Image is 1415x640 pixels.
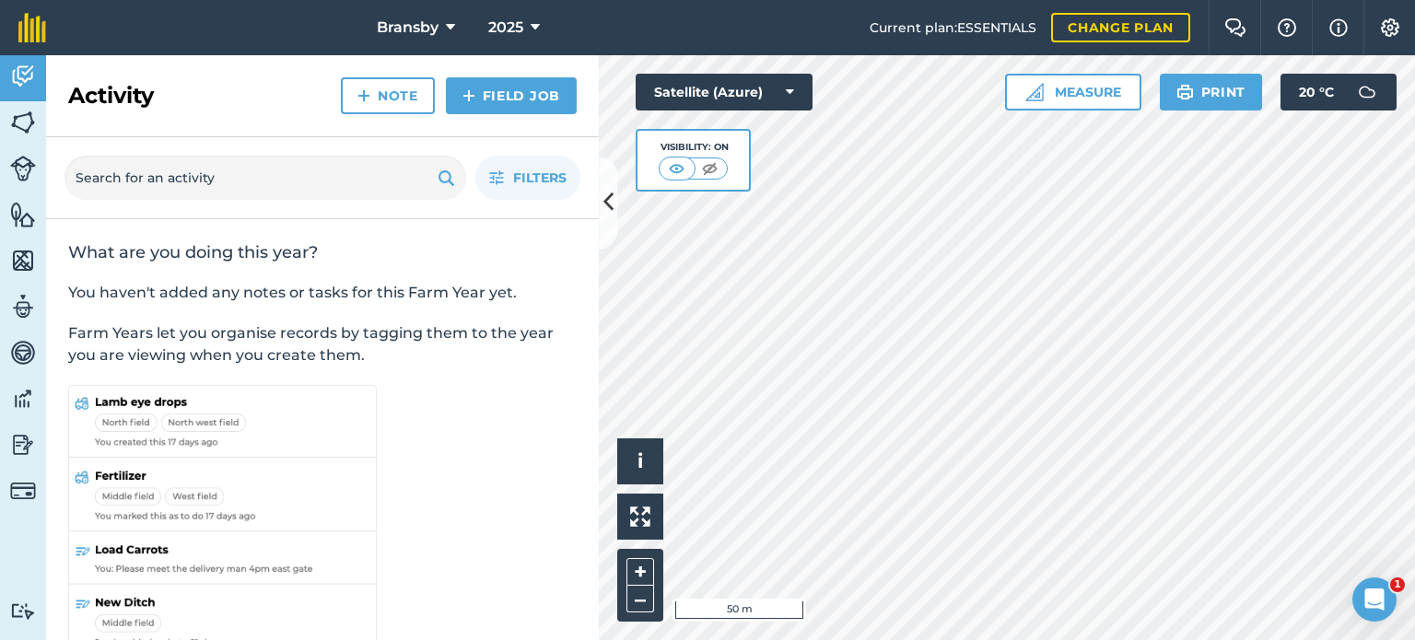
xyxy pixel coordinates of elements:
img: Two speech bubbles overlapping with the left bubble in the forefront [1224,18,1246,37]
button: Print [1160,74,1263,111]
span: Filters [513,168,567,188]
div: Visibility: On [659,140,729,155]
img: svg+xml;base64,PHN2ZyB4bWxucz0iaHR0cDovL3d3dy53My5vcmcvMjAwMC9zdmciIHdpZHRoPSIxOSIgaGVpZ2h0PSIyNC... [1176,81,1194,103]
img: svg+xml;base64,PD94bWwgdmVyc2lvbj0iMS4wIiBlbmNvZGluZz0idXRmLTgiPz4KPCEtLSBHZW5lcmF0b3I6IEFkb2JlIE... [10,339,36,367]
img: svg+xml;base64,PD94bWwgdmVyc2lvbj0iMS4wIiBlbmNvZGluZz0idXRmLTgiPz4KPCEtLSBHZW5lcmF0b3I6IEFkb2JlIE... [10,478,36,504]
img: A question mark icon [1276,18,1298,37]
img: svg+xml;base64,PHN2ZyB4bWxucz0iaHR0cDovL3d3dy53My5vcmcvMjAwMC9zdmciIHdpZHRoPSIxNCIgaGVpZ2h0PSIyNC... [462,85,475,107]
img: svg+xml;base64,PHN2ZyB4bWxucz0iaHR0cDovL3d3dy53My5vcmcvMjAwMC9zdmciIHdpZHRoPSI1MCIgaGVpZ2h0PSI0MC... [665,159,688,178]
span: 2025 [488,17,523,39]
span: 20 ° C [1299,74,1334,111]
a: Field Job [446,77,577,114]
img: svg+xml;base64,PHN2ZyB4bWxucz0iaHR0cDovL3d3dy53My5vcmcvMjAwMC9zdmciIHdpZHRoPSI1NiIgaGVpZ2h0PSI2MC... [10,201,36,228]
img: svg+xml;base64,PD94bWwgdmVyc2lvbj0iMS4wIiBlbmNvZGluZz0idXRmLTgiPz4KPCEtLSBHZW5lcmF0b3I6IEFkb2JlIE... [10,431,36,459]
img: Four arrows, one pointing top left, one top right, one bottom right and the last bottom left [630,506,650,527]
p: Farm Years let you organise records by tagging them to the year you are viewing when you create t... [68,322,577,367]
img: svg+xml;base64,PD94bWwgdmVyc2lvbj0iMS4wIiBlbmNvZGluZz0idXRmLTgiPz4KPCEtLSBHZW5lcmF0b3I6IEFkb2JlIE... [1349,74,1386,111]
span: i [637,449,643,472]
img: svg+xml;base64,PHN2ZyB4bWxucz0iaHR0cDovL3d3dy53My5vcmcvMjAwMC9zdmciIHdpZHRoPSI1NiIgaGVpZ2h0PSI2MC... [10,109,36,136]
img: svg+xml;base64,PHN2ZyB4bWxucz0iaHR0cDovL3d3dy53My5vcmcvMjAwMC9zdmciIHdpZHRoPSIxNCIgaGVpZ2h0PSIyNC... [357,85,370,107]
span: Bransby [377,17,439,39]
img: svg+xml;base64,PD94bWwgdmVyc2lvbj0iMS4wIiBlbmNvZGluZz0idXRmLTgiPz4KPCEtLSBHZW5lcmF0b3I6IEFkb2JlIE... [10,293,36,320]
img: svg+xml;base64,PD94bWwgdmVyc2lvbj0iMS4wIiBlbmNvZGluZz0idXRmLTgiPz4KPCEtLSBHZW5lcmF0b3I6IEFkb2JlIE... [10,156,36,181]
p: You haven't added any notes or tasks for this Farm Year yet. [68,282,577,304]
img: svg+xml;base64,PD94bWwgdmVyc2lvbj0iMS4wIiBlbmNvZGluZz0idXRmLTgiPz4KPCEtLSBHZW5lcmF0b3I6IEFkb2JlIE... [10,63,36,90]
button: Measure [1005,74,1141,111]
button: + [626,558,654,586]
img: svg+xml;base64,PHN2ZyB4bWxucz0iaHR0cDovL3d3dy53My5vcmcvMjAwMC9zdmciIHdpZHRoPSI1NiIgaGVpZ2h0PSI2MC... [10,247,36,274]
a: Note [341,77,435,114]
img: svg+xml;base64,PHN2ZyB4bWxucz0iaHR0cDovL3d3dy53My5vcmcvMjAwMC9zdmciIHdpZHRoPSI1MCIgaGVpZ2h0PSI0MC... [698,159,721,178]
a: Change plan [1051,13,1190,42]
img: A cog icon [1379,18,1401,37]
button: Satellite (Azure) [636,74,813,111]
span: 1 [1390,577,1405,592]
input: Search for an activity [64,156,466,200]
img: svg+xml;base64,PHN2ZyB4bWxucz0iaHR0cDovL3d3dy53My5vcmcvMjAwMC9zdmciIHdpZHRoPSIxNyIgaGVpZ2h0PSIxNy... [1329,17,1348,39]
h2: What are you doing this year? [68,241,577,263]
button: 20 °C [1281,74,1397,111]
img: fieldmargin Logo [18,13,46,42]
img: svg+xml;base64,PHN2ZyB4bWxucz0iaHR0cDovL3d3dy53My5vcmcvMjAwMC9zdmciIHdpZHRoPSIxOSIgaGVpZ2h0PSIyNC... [438,167,455,189]
button: Filters [475,156,580,200]
iframe: Intercom live chat [1352,577,1397,622]
h2: Activity [68,81,154,111]
button: – [626,586,654,612]
img: svg+xml;base64,PD94bWwgdmVyc2lvbj0iMS4wIiBlbmNvZGluZz0idXRmLTgiPz4KPCEtLSBHZW5lcmF0b3I6IEFkb2JlIE... [10,385,36,413]
img: svg+xml;base64,PD94bWwgdmVyc2lvbj0iMS4wIiBlbmNvZGluZz0idXRmLTgiPz4KPCEtLSBHZW5lcmF0b3I6IEFkb2JlIE... [10,602,36,620]
span: Current plan : ESSENTIALS [870,17,1036,38]
img: Ruler icon [1025,83,1044,101]
button: i [617,438,663,484]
